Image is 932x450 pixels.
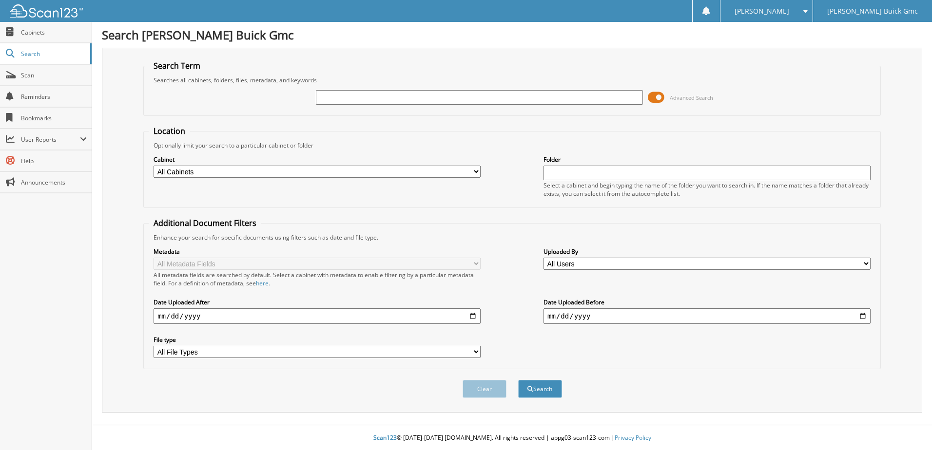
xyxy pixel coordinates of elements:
[149,126,190,136] legend: Location
[21,50,85,58] span: Search
[154,271,481,287] div: All metadata fields are searched by default. Select a cabinet with metadata to enable filtering b...
[149,218,261,228] legend: Additional Document Filters
[21,157,87,165] span: Help
[256,279,269,287] a: here
[518,380,562,398] button: Search
[544,247,871,256] label: Uploaded By
[544,155,871,164] label: Folder
[154,155,481,164] label: Cabinet
[154,298,481,306] label: Date Uploaded After
[670,94,713,101] span: Advanced Search
[10,4,83,18] img: scan123-logo-white.svg
[154,308,481,324] input: start
[21,93,87,101] span: Reminders
[21,114,87,122] span: Bookmarks
[544,298,871,306] label: Date Uploaded Before
[149,76,875,84] div: Searches all cabinets, folders, files, metadata, and keywords
[735,8,789,14] span: [PERSON_NAME]
[149,60,205,71] legend: Search Term
[154,336,481,344] label: File type
[154,247,481,256] label: Metadata
[544,181,871,198] div: Select a cabinet and begin typing the name of the folder you want to search in. If the name match...
[21,178,87,187] span: Announcements
[102,27,922,43] h1: Search [PERSON_NAME] Buick Gmc
[149,141,875,150] div: Optionally limit your search to a particular cabinet or folder
[21,28,87,37] span: Cabinets
[463,380,506,398] button: Clear
[827,8,918,14] span: [PERSON_NAME] Buick Gmc
[149,233,875,242] div: Enhance your search for specific documents using filters such as date and file type.
[544,308,871,324] input: end
[21,135,80,144] span: User Reports
[615,433,651,442] a: Privacy Policy
[21,71,87,79] span: Scan
[373,433,397,442] span: Scan123
[92,426,932,450] div: © [DATE]-[DATE] [DOMAIN_NAME]. All rights reserved | appg03-scan123-com |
